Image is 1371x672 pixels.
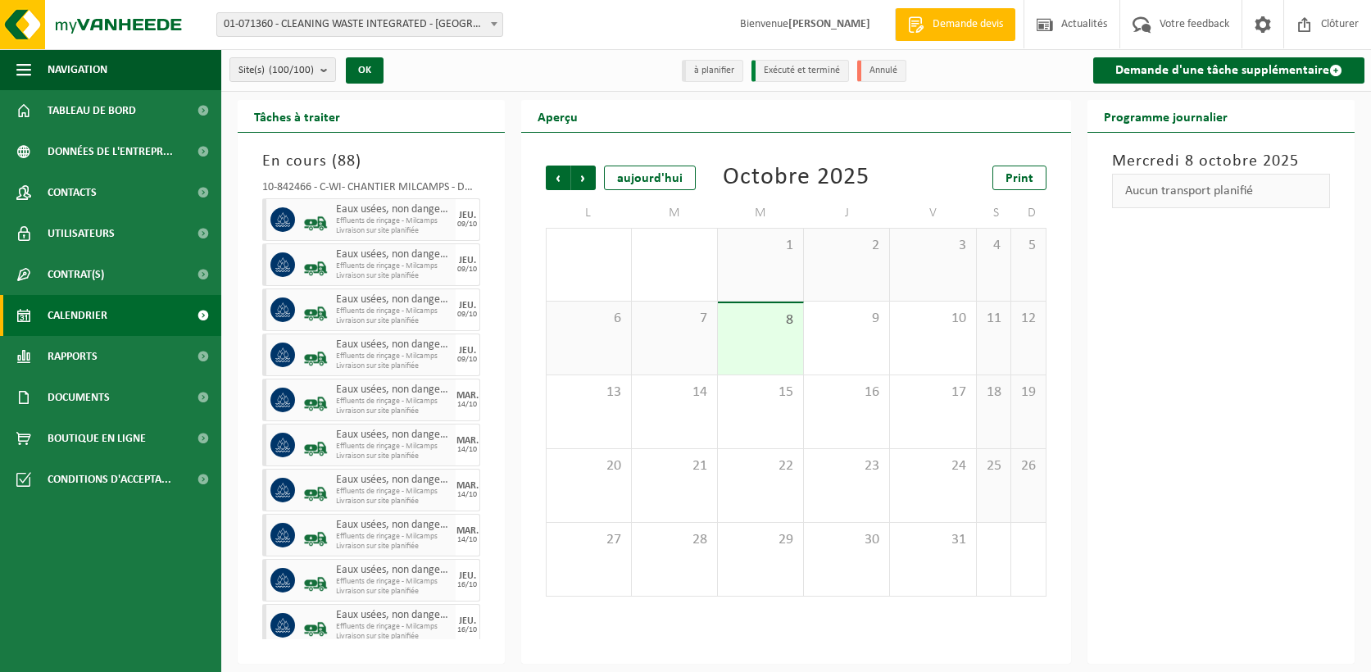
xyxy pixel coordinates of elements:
span: Contacts [48,172,97,213]
div: Octobre 2025 [723,166,869,190]
td: S [977,198,1012,228]
span: 88 [338,153,356,170]
span: Précédent [546,166,570,190]
span: Effluents de rinçage - Milcamps [336,622,452,632]
span: 01-071360 - CLEANING WASTE INTEGRATED - SAINT-GHISLAIN [216,12,503,37]
span: 10 [898,310,967,328]
span: Navigation [48,49,107,90]
div: MAR. [456,436,479,446]
img: BL-LQ-LV [303,568,328,593]
span: 19 [1019,384,1037,402]
span: 16 [812,384,881,402]
img: BL-LQ-LV [303,252,328,277]
button: OK [346,57,384,84]
span: 4 [985,237,1003,255]
img: BL-LQ-LV [303,433,328,457]
img: BL-LQ-LV [303,478,328,502]
span: Eaux usées, non dangereux [336,474,452,487]
div: 09/10 [457,356,477,364]
span: Effluents de rinçage - Milcamps [336,487,452,497]
span: 28 [640,531,709,549]
span: 3 [898,237,967,255]
td: M [718,198,804,228]
td: M [632,198,718,228]
div: 14/10 [457,491,477,499]
span: Documents [48,377,110,418]
div: Aucun transport planifié [1112,174,1330,208]
div: MAR. [456,481,479,491]
span: Eaux usées, non dangereux [336,293,452,306]
span: 22 [726,457,795,475]
span: 01-071360 - CLEANING WASTE INTEGRATED - SAINT-GHISLAIN [217,13,502,36]
img: BL-LQ-LV [303,297,328,322]
span: 14 [640,384,709,402]
div: 09/10 [457,220,477,229]
span: Contrat(s) [48,254,104,295]
span: Boutique en ligne [48,418,146,459]
button: Site(s)(100/100) [229,57,336,82]
li: Exécuté et terminé [751,60,849,82]
a: Demande d'une tâche supplémentaire [1093,57,1364,84]
span: Eaux usées, non dangereux [336,429,452,442]
span: 2 [812,237,881,255]
span: Tableau de bord [48,90,136,131]
span: Livraison sur site planifiée [336,587,452,597]
span: Livraison sur site planifiée [336,271,452,281]
span: Effluents de rinçage - Milcamps [336,261,452,271]
div: MAR. [456,391,479,401]
span: Effluents de rinçage - Milcamps [336,397,452,406]
span: Livraison sur site planifiée [336,316,452,326]
span: 1 [726,237,795,255]
h3: Mercredi 8 octobre 2025 [1112,149,1330,174]
img: BL-LQ-LV [303,388,328,412]
div: MAR. [456,526,479,536]
span: Eaux usées, non dangereux [336,519,452,532]
span: 6 [555,310,623,328]
span: Livraison sur site planifiée [336,361,452,371]
span: Effluents de rinçage - Milcamps [336,306,452,316]
span: 24 [898,457,967,475]
span: Rapports [48,336,98,377]
span: Eaux usées, non dangereux [336,203,452,216]
count: (100/100) [269,65,314,75]
span: Calendrier [48,295,107,336]
div: JEU. [459,211,476,220]
td: J [804,198,890,228]
h2: Programme journalier [1087,100,1244,132]
span: Eaux usées, non dangereux [336,338,452,352]
span: 25 [985,457,1003,475]
a: Print [992,166,1046,190]
span: Livraison sur site planifiée [336,226,452,236]
span: 29 [726,531,795,549]
div: 14/10 [457,446,477,454]
a: Demande devis [895,8,1015,41]
span: 30 [812,531,881,549]
span: Effluents de rinçage - Milcamps [336,577,452,587]
div: JEU. [459,616,476,626]
div: 09/10 [457,266,477,274]
span: Effluents de rinçage - Milcamps [336,216,452,226]
strong: [PERSON_NAME] [788,18,870,30]
li: Annulé [857,60,906,82]
span: Effluents de rinçage - Milcamps [336,532,452,542]
h3: En cours ( ) [262,149,480,174]
span: 31 [898,531,967,549]
span: 9 [812,310,881,328]
div: aujourd'hui [604,166,696,190]
span: Eaux usées, non dangereux [336,609,452,622]
img: BL-LQ-LV [303,613,328,638]
span: Conditions d'accepta... [48,459,171,500]
span: 20 [555,457,623,475]
div: 09/10 [457,311,477,319]
td: D [1011,198,1046,228]
span: 11 [985,310,1003,328]
span: 21 [640,457,709,475]
td: L [546,198,632,228]
span: Site(s) [238,58,314,83]
span: 23 [812,457,881,475]
span: Print [1006,172,1033,185]
img: BL-LQ-LV [303,523,328,547]
div: JEU. [459,571,476,581]
span: Effluents de rinçage - Milcamps [336,352,452,361]
div: 10-842466 - C-WI- CHANTIER MILCAMPS - DOUR [262,182,480,198]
